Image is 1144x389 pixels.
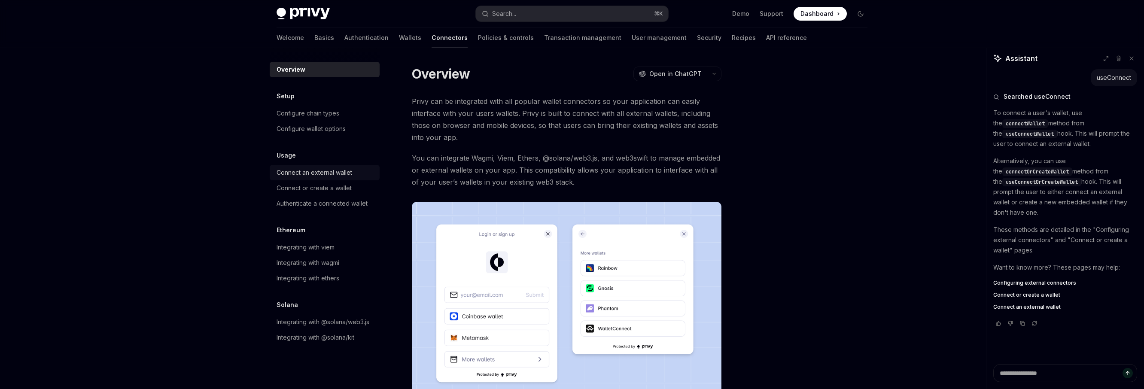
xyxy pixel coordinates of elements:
p: These methods are detailed in the "Configuring external connectors" and "Connect or create a wall... [993,225,1137,255]
a: Basics [314,27,334,48]
span: connectOrCreateWallet [1006,168,1069,175]
div: Integrating with viem [277,242,335,252]
div: Integrating with ethers [277,273,339,283]
a: Authenticate a connected wallet [270,196,380,211]
a: Connect or create a wallet [270,180,380,196]
a: Wallets [399,27,421,48]
a: Integrating with @solana/kit [270,330,380,345]
a: Recipes [732,27,756,48]
img: dark logo [277,8,330,20]
h5: Usage [277,150,296,161]
h5: Solana [277,300,298,310]
a: Security [697,27,721,48]
div: Overview [277,64,305,75]
a: User management [632,27,687,48]
a: Integrating with viem [270,240,380,255]
button: Copy chat response [1017,319,1028,328]
textarea: Ask a question... [993,364,1137,382]
a: Configure wallet options [270,121,380,137]
div: Integrating with @solana/web3.js [277,317,369,327]
a: Policies & controls [478,27,534,48]
span: useConnectWallet [1006,131,1054,137]
button: Open in ChatGPT [633,67,707,81]
p: To connect a user's wallet, use the method from the hook. This will prompt the user to connect an... [993,108,1137,149]
span: Privy can be integrated with all popular wallet connectors so your application can easily interfa... [412,95,721,143]
span: Connect or create a wallet [993,292,1060,298]
h1: Overview [412,66,470,82]
a: Connectors [432,27,468,48]
span: Configuring external connectors [993,280,1076,286]
a: Welcome [277,27,304,48]
div: Configure wallet options [277,124,346,134]
a: API reference [766,27,807,48]
a: Configure chain types [270,106,380,121]
span: Assistant [1005,53,1038,64]
span: Dashboard [800,9,834,18]
div: Integrating with @solana/kit [277,332,354,343]
div: Integrating with wagmi [277,258,339,268]
a: Integrating with wagmi [270,255,380,270]
a: Authentication [344,27,389,48]
button: Reload last chat [1029,319,1040,328]
span: You can integrate Wagmi, Viem, Ethers, @solana/web3.js, and web3swift to manage embedded or exter... [412,152,721,188]
div: Authenticate a connected wallet [277,198,368,209]
p: Want to know more? These pages may help: [993,262,1137,273]
button: Toggle dark mode [854,7,867,21]
a: Connect an external wallet [270,165,380,180]
div: useConnect [1097,73,1131,82]
span: Searched useConnect [1004,92,1071,101]
h5: Setup [277,91,295,101]
button: Send message [1123,368,1133,378]
button: Vote that response was good [993,319,1004,328]
span: Connect an external wallet [993,304,1061,310]
span: useConnectOrCreateWallet [1006,179,1078,185]
div: Configure chain types [277,108,339,119]
a: Dashboard [794,7,847,21]
div: Search... [492,9,516,19]
a: Transaction management [544,27,621,48]
div: Connect an external wallet [277,167,352,178]
button: Search...⌘K [476,6,668,21]
a: Connect an external wallet [993,304,1137,310]
button: Vote that response was not good [1005,319,1016,328]
a: Connect or create a wallet [993,292,1137,298]
a: Integrating with @solana/web3.js [270,314,380,330]
div: Connect or create a wallet [277,183,352,193]
a: Support [760,9,783,18]
a: Overview [270,62,380,77]
span: ⌘ K [654,10,663,17]
button: Searched useConnect [993,92,1137,101]
p: Alternatively, you can use the method from the hook. This will prompt the user to either connect ... [993,156,1137,218]
a: Configuring external connectors [993,280,1137,286]
span: Open in ChatGPT [649,70,702,78]
h5: Ethereum [277,225,305,235]
span: connectWallet [1006,120,1045,127]
a: Integrating with ethers [270,270,380,286]
a: Demo [732,9,749,18]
